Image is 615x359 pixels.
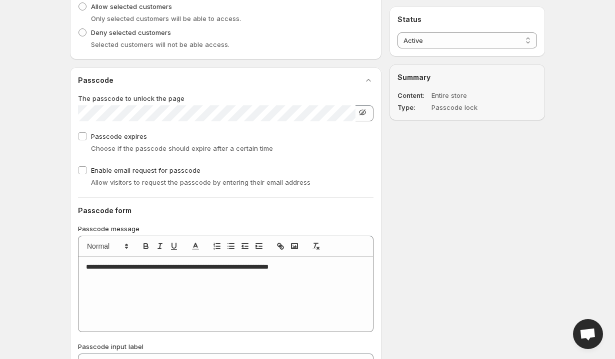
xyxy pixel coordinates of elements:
span: The passcode to unlock the page [78,94,184,102]
span: Choose if the passcode should expire after a certain time [91,144,273,152]
dt: Type : [397,102,429,112]
dd: Entire store [431,90,508,100]
span: Allow selected customers [91,2,172,10]
span: Selected customers will not be able access. [91,40,229,48]
span: Deny selected customers [91,28,171,36]
span: Enable email request for passcode [91,166,200,174]
span: Only selected customers will be able to access. [91,14,241,22]
p: Passcode message [78,224,373,234]
h2: Passcode [78,75,113,85]
h2: Status [397,14,537,24]
dt: Content : [397,90,429,100]
span: Passcode expires [91,132,147,140]
dd: Passcode lock [431,102,508,112]
h2: Summary [397,72,537,82]
h2: Passcode form [78,206,373,216]
span: Allow visitors to request the passcode by entering their email address [91,178,310,186]
span: Passcode input label [78,343,143,351]
div: Open chat [573,319,603,349]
